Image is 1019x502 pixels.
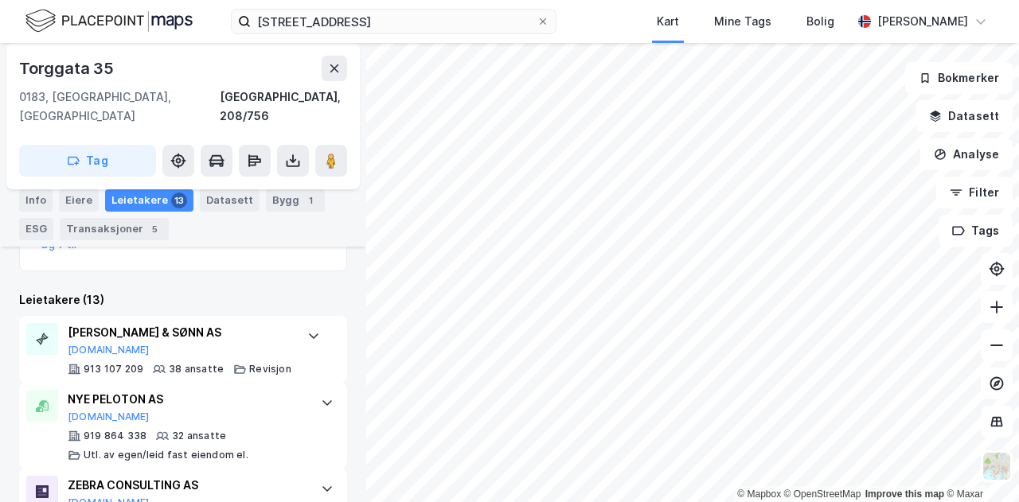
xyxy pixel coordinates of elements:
[19,290,347,309] div: Leietakere (13)
[60,218,169,240] div: Transaksjoner
[657,12,679,31] div: Kart
[784,488,861,500] a: OpenStreetMap
[59,189,99,212] div: Eiere
[905,62,1013,94] button: Bokmerker
[266,189,325,212] div: Bygg
[200,189,260,212] div: Datasett
[25,7,193,35] img: logo.f888ab2527a4732fd821a326f86c7f29.svg
[68,476,305,495] div: ZEBRA CONSULTING AS
[105,189,193,212] div: Leietakere
[865,488,944,500] a: Improve this map
[916,100,1013,132] button: Datasett
[920,138,1013,170] button: Analyse
[68,390,305,409] div: NYE PELOTON AS
[939,426,1019,502] iframe: Chat Widget
[84,449,248,461] div: Utl. av egen/leid fast eiendom el.
[249,363,291,376] div: Revisjon
[251,10,537,33] input: Søk på adresse, matrikkel, gårdeiere, leietakere eller personer
[19,189,53,212] div: Info
[68,344,150,356] button: [DOMAIN_NAME]
[877,12,968,31] div: [PERSON_NAME]
[939,215,1013,247] button: Tags
[737,488,781,500] a: Mapbox
[146,221,162,237] div: 5
[68,411,150,423] button: [DOMAIN_NAME]
[19,88,220,126] div: 0183, [GEOGRAPHIC_DATA], [GEOGRAPHIC_DATA]
[84,430,146,442] div: 919 864 338
[172,430,226,442] div: 32 ansatte
[169,363,224,376] div: 38 ansatte
[220,88,347,126] div: [GEOGRAPHIC_DATA], 208/756
[936,177,1013,208] button: Filter
[84,363,143,376] div: 913 107 209
[19,145,156,177] button: Tag
[68,323,291,342] div: [PERSON_NAME] & SØNN AS
[714,12,771,31] div: Mine Tags
[171,193,187,208] div: 13
[19,218,53,240] div: ESG
[303,193,318,208] div: 1
[19,56,117,81] div: Torggata 35
[806,12,834,31] div: Bolig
